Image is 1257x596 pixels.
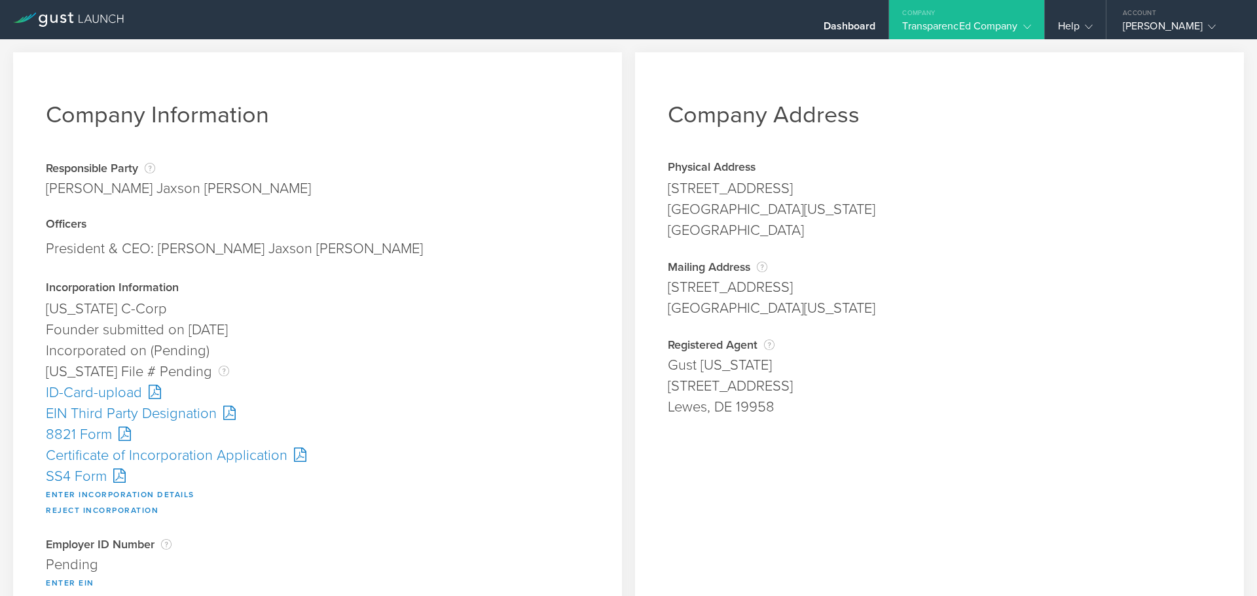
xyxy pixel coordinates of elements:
div: [STREET_ADDRESS] [668,178,1211,199]
div: EIN Third Party Designation [46,403,589,424]
div: Registered Agent [668,338,1211,351]
div: Incorporation Information [46,282,589,295]
button: Enter Incorporation Details [46,487,194,502]
div: [PERSON_NAME] [1123,20,1234,39]
button: Enter EIN [46,575,94,591]
div: Founder submitted on [DATE] [46,319,589,340]
div: Lewes, DE 19958 [668,396,1211,417]
div: ID-Card-upload [46,382,589,403]
div: Gust [US_STATE] [668,355,1211,376]
div: Physical Address [668,162,1211,175]
div: [GEOGRAPHIC_DATA][US_STATE] [668,298,1211,319]
div: Responsible Party [46,162,311,175]
div: Pending [46,554,589,575]
div: Certificate of Incorporation Application [46,445,589,466]
div: [US_STATE] C-Corp [46,298,589,319]
div: Help [1058,20,1093,39]
div: SS4 Form [46,466,589,487]
div: Officers [46,219,589,232]
button: Reject Incorporation [46,502,158,518]
div: [PERSON_NAME] Jaxson [PERSON_NAME] [46,178,311,199]
h1: Company Address [668,101,1211,129]
div: Incorporated on (Pending) [46,340,589,361]
div: [GEOGRAPHIC_DATA][US_STATE] [668,199,1211,220]
div: Mailing Address [668,260,1211,273]
h1: Company Information [46,101,589,129]
div: Dashboard [824,20,876,39]
div: 8821 Form [46,424,589,445]
div: [GEOGRAPHIC_DATA] [668,220,1211,241]
div: Employer ID Number [46,538,589,551]
div: President & CEO: [PERSON_NAME] Jaxson [PERSON_NAME] [46,235,589,262]
div: [STREET_ADDRESS] [668,376,1211,396]
div: [US_STATE] File # Pending [46,361,589,382]
div: TransparencEd Company [902,20,1030,39]
div: [STREET_ADDRESS] [668,277,1211,298]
